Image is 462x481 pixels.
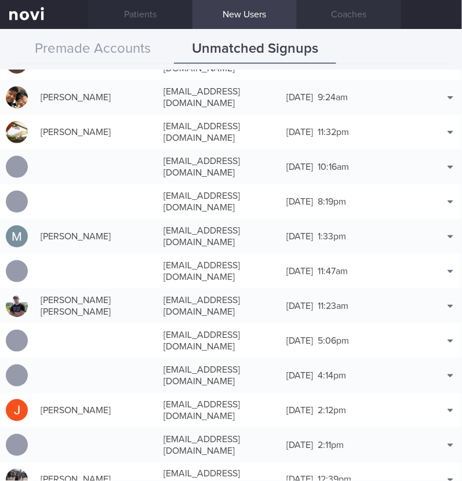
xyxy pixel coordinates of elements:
[318,406,347,415] span: 2:12pm
[318,93,348,102] span: 9:24am
[287,406,314,415] span: [DATE]
[158,150,281,184] div: [EMAIL_ADDRESS][DOMAIN_NAME]
[318,301,349,311] span: 11:23am
[287,301,314,311] span: [DATE]
[174,35,336,64] button: Unmatched Signups
[318,197,347,206] span: 8:19pm
[158,115,281,150] div: [EMAIL_ADDRESS][DOMAIN_NAME]
[35,225,158,248] div: [PERSON_NAME]
[318,267,348,276] span: 11:47am
[318,232,347,241] span: 1:33pm
[158,219,281,254] div: [EMAIL_ADDRESS][DOMAIN_NAME]
[35,289,158,323] div: [PERSON_NAME] [PERSON_NAME]
[12,35,174,64] button: Premade Accounts
[318,440,344,450] span: 2:11pm
[287,162,314,172] span: [DATE]
[158,393,281,428] div: [EMAIL_ADDRESS][DOMAIN_NAME]
[287,127,314,137] span: [DATE]
[158,289,281,323] div: [EMAIL_ADDRESS][DOMAIN_NAME]
[287,371,314,380] span: [DATE]
[318,162,350,172] span: 10:16am
[287,440,314,450] span: [DATE]
[287,93,314,102] span: [DATE]
[287,267,314,276] span: [DATE]
[158,428,281,462] div: [EMAIL_ADDRESS][DOMAIN_NAME]
[158,184,281,219] div: [EMAIL_ADDRESS][DOMAIN_NAME]
[318,127,350,137] span: 11:32pm
[318,371,347,380] span: 4:14pm
[158,323,281,358] div: [EMAIL_ADDRESS][DOMAIN_NAME]
[287,232,314,241] span: [DATE]
[35,121,158,144] div: [PERSON_NAME]
[287,197,314,206] span: [DATE]
[158,80,281,115] div: [EMAIL_ADDRESS][DOMAIN_NAME]
[158,358,281,393] div: [EMAIL_ADDRESS][DOMAIN_NAME]
[35,86,158,109] div: [PERSON_NAME]
[287,336,314,345] span: [DATE]
[318,336,350,345] span: 5:06pm
[158,254,281,289] div: [EMAIL_ADDRESS][DOMAIN_NAME]
[35,399,158,422] div: [PERSON_NAME]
